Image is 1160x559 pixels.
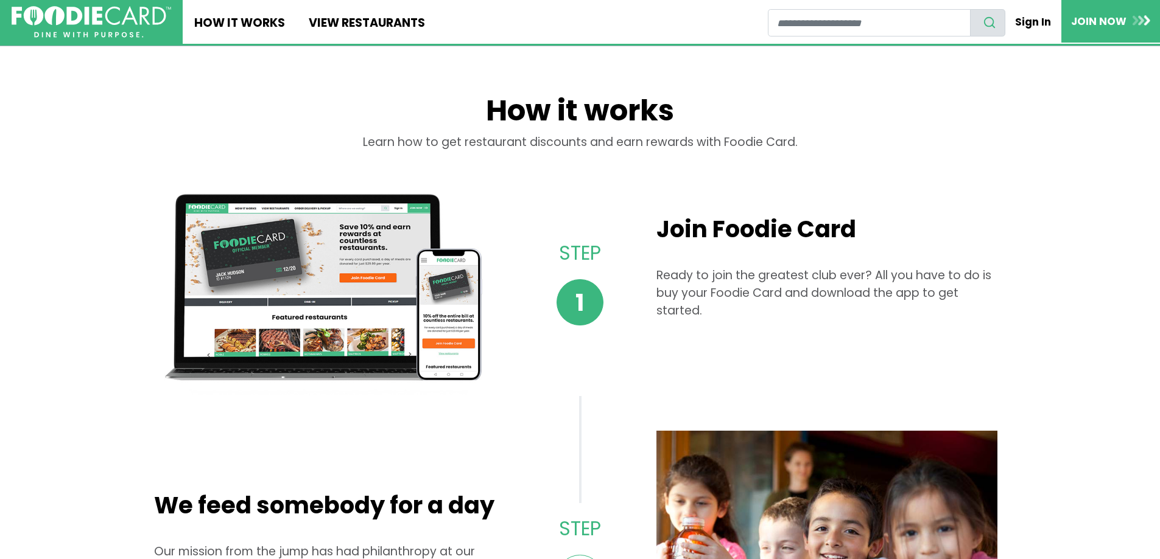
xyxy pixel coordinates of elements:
[154,93,1007,134] h1: How it works
[557,279,603,326] span: 1
[656,267,997,319] p: Ready to join the greatest club ever? All you have to do is buy your Foodie Card and download the...
[154,491,495,519] h2: We feed somebody for a day
[970,9,1005,36] button: search
[1005,9,1061,35] a: Sign In
[12,6,171,38] img: FoodieCard; Eat, Drink, Save, Donate
[533,239,626,268] p: Step
[533,515,626,543] p: Step
[768,9,971,36] input: restaurant search
[154,134,1007,169] div: Learn how to get restaurant discounts and earn rewards with Foodie Card.
[656,215,997,243] h2: Join Foodie Card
